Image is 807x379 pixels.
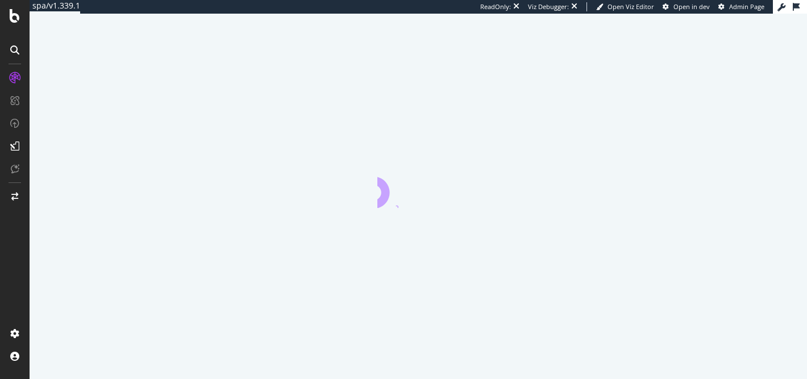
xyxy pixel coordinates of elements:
[608,2,654,11] span: Open Viz Editor
[480,2,511,11] div: ReadOnly:
[377,167,459,208] div: animation
[663,2,710,11] a: Open in dev
[528,2,569,11] div: Viz Debugger:
[596,2,654,11] a: Open Viz Editor
[673,2,710,11] span: Open in dev
[718,2,764,11] a: Admin Page
[729,2,764,11] span: Admin Page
